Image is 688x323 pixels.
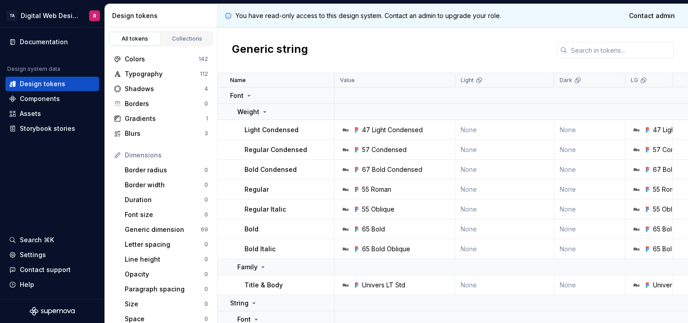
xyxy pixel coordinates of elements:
p: Dark [560,77,572,84]
p: Bold Condensed [244,165,297,174]
a: Gradients1 [110,111,212,126]
div: 0 [204,166,208,174]
div: Storybook stories [20,124,75,133]
a: Components [5,92,99,106]
td: None [554,239,625,259]
div: Typography [125,69,200,78]
div: Design system data [7,65,60,73]
div: Shadows [125,84,204,93]
div: Line height [125,255,204,264]
div: Border radius [125,166,204,175]
td: None [455,239,554,259]
p: Light Condensed [244,125,299,134]
div: 0 [204,196,208,203]
a: Duration0 [121,193,212,207]
td: None [455,219,554,239]
div: Letter spacing [125,240,204,249]
a: Storybook stories [5,121,99,136]
a: Blurs3 [110,126,212,141]
p: Title & Body [244,281,283,290]
div: Help [20,280,34,289]
div: 47 Light Condensed [362,125,423,134]
td: None [455,275,554,295]
div: 0 [204,241,208,248]
div: 0 [204,100,208,107]
div: Digital Web Design [21,11,78,20]
td: None [554,199,625,219]
div: Borders [125,99,204,108]
div: 142 [199,55,208,63]
p: LG [631,77,638,84]
td: None [554,120,625,140]
svg: Supernova Logo [30,307,75,316]
td: None [554,275,625,295]
a: Generic dimension69 [121,222,212,237]
a: Border radius0 [121,163,212,177]
div: 65 Bold [653,225,676,234]
a: Line height0 [121,252,212,267]
td: None [455,199,554,219]
a: Opacity0 [121,267,212,281]
div: Generic dimension [125,225,201,234]
button: Help [5,277,99,292]
div: 4 [204,85,208,92]
a: Letter spacing0 [121,237,212,252]
td: None [455,120,554,140]
div: 69 [201,226,208,233]
div: Documentation [20,37,68,46]
div: 112 [200,70,208,78]
div: 55 Roman [653,185,682,194]
div: 55 Oblique [362,205,394,214]
div: 65 Bold Oblique [362,245,410,254]
div: 0 [204,211,208,218]
span: Contact admin [629,11,675,20]
div: Border width [125,180,204,189]
td: None [554,140,625,160]
p: Light [461,77,474,84]
div: 67 Bold Condensed [362,165,422,174]
div: Gradients [125,114,206,123]
div: 0 [204,256,208,263]
a: Shadows4 [110,82,212,96]
a: Borders0 [110,97,212,111]
div: 3 [204,130,208,137]
p: Family [237,263,258,272]
div: 65 Bold [362,225,385,234]
div: Opacity [125,270,204,279]
div: 0 [204,286,208,293]
a: Settings [5,248,99,262]
p: Value [340,77,355,84]
div: Search ⌘K [20,235,54,245]
a: Typography112 [110,67,212,81]
div: Assets [20,109,41,118]
div: Paragraph spacing [125,285,204,294]
div: Design tokens [112,11,213,20]
p: Regular [244,185,269,194]
td: None [455,160,554,180]
td: None [455,180,554,199]
div: 0 [204,271,208,278]
div: Settings [20,250,46,259]
div: 55 Roman [362,185,391,194]
td: None [554,180,625,199]
div: TA [6,10,17,21]
p: Name [230,77,246,84]
div: Font size [125,210,204,219]
p: Font [230,91,244,100]
div: Blurs [125,129,204,138]
p: Bold Italic [244,245,276,254]
div: Design tokens [20,79,65,88]
input: Search in tokens... [567,42,674,58]
td: None [554,219,625,239]
a: Assets [5,106,99,121]
div: All tokens [113,35,158,42]
a: Font size0 [121,208,212,222]
td: None [554,160,625,180]
div: 57 Condensed [362,145,407,154]
div: Dimensions [125,151,208,160]
div: Collections [165,35,210,42]
button: TADigital Web DesignR [2,6,103,25]
div: Colors [125,55,199,64]
p: Weight [237,107,259,116]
